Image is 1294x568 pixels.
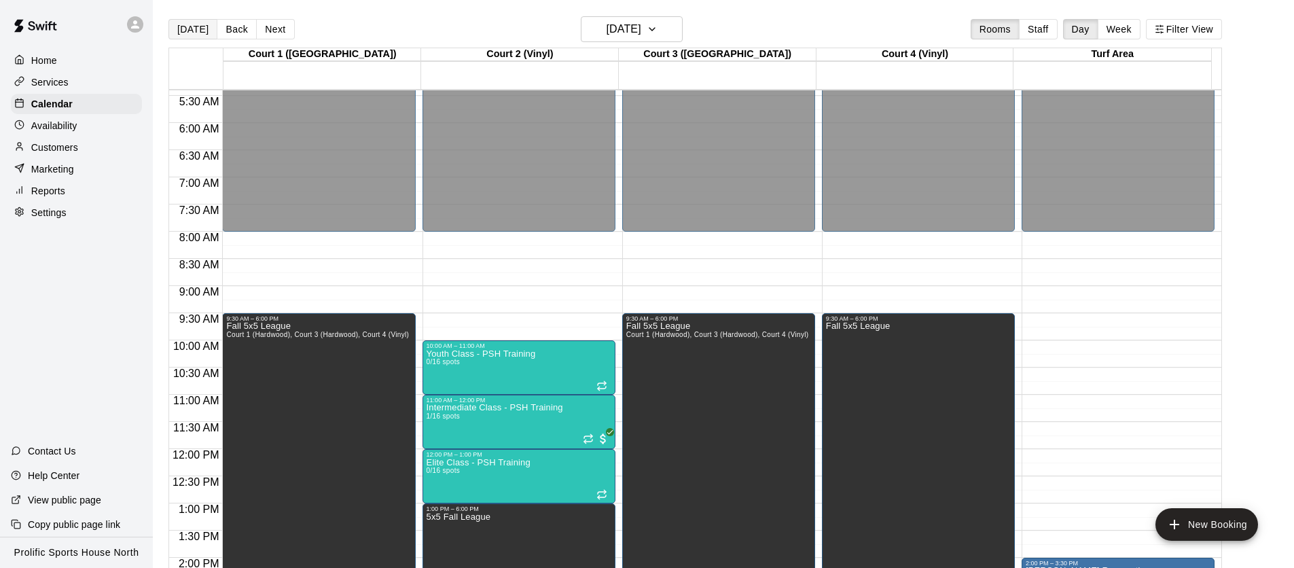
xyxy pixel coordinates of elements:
button: Rooms [971,19,1020,39]
div: 9:30 AM – 6:00 PM [626,315,811,322]
p: Home [31,54,57,67]
div: Court 1 ([GEOGRAPHIC_DATA]) [223,48,421,61]
p: Settings [31,206,67,219]
button: Filter View [1146,19,1222,39]
p: Availability [31,119,77,132]
span: All customers have paid [596,432,610,446]
div: 9:30 AM – 6:00 PM [226,315,411,322]
div: Court 3 ([GEOGRAPHIC_DATA]) [619,48,816,61]
div: Court 2 (Vinyl) [421,48,619,61]
span: Recurring event [583,433,594,444]
span: Court 1 (Hardwood), Court 3 (Hardwood), Court 4 (Vinyl) [626,331,809,338]
span: 8:00 AM [176,232,223,243]
span: 6:00 AM [176,123,223,135]
span: 1:30 PM [175,531,223,542]
a: Customers [11,137,142,158]
button: Next [256,19,294,39]
p: Prolific Sports House North [14,546,139,560]
button: Week [1098,19,1140,39]
span: 9:30 AM [176,313,223,325]
button: [DATE] [168,19,217,39]
p: Services [31,75,69,89]
a: Availability [11,116,142,136]
a: Settings [11,202,142,223]
p: Reports [31,184,65,198]
button: add [1155,508,1258,541]
span: 0/16 spots filled [427,467,460,474]
h6: [DATE] [607,20,641,39]
span: Recurring event [596,380,607,391]
div: 1:00 PM – 6:00 PM [427,505,611,512]
div: 12:00 PM – 1:00 PM [427,451,611,458]
span: 9:00 AM [176,286,223,298]
span: 1/16 spots filled [427,412,460,420]
p: Contact Us [28,444,76,458]
p: Customers [31,141,78,154]
span: 11:00 AM [170,395,223,406]
div: 12:00 PM – 1:00 PM: Elite Class - PSH Training [423,449,615,503]
a: Home [11,50,142,71]
div: 11:00 AM – 12:00 PM [427,397,611,404]
div: 11:00 AM – 12:00 PM: Intermediate Class - PSH Training [423,395,615,449]
span: 11:30 AM [170,422,223,433]
span: 0/16 spots filled [427,358,460,366]
button: [DATE] [581,16,683,42]
span: 5:30 AM [176,96,223,107]
div: Court 4 (Vinyl) [816,48,1014,61]
span: 10:00 AM [170,340,223,352]
div: 10:00 AM – 11:00 AM [427,342,611,349]
div: 10:00 AM – 11:00 AM: Youth Class - PSH Training [423,340,615,395]
p: Calendar [31,97,73,111]
span: 1:00 PM [175,503,223,515]
span: Recurring event [596,489,607,500]
span: 12:00 PM [169,449,222,461]
p: View public page [28,493,101,507]
button: Back [217,19,257,39]
p: Marketing [31,162,74,176]
div: Turf Area [1013,48,1211,61]
p: Copy public page link [28,518,120,531]
span: Court 1 (Hardwood), Court 3 (Hardwood), Court 4 (Vinyl) [226,331,409,338]
a: Calendar [11,94,142,114]
a: Reports [11,181,142,201]
a: Marketing [11,159,142,179]
button: Staff [1019,19,1058,39]
span: 10:30 AM [170,368,223,379]
div: 2:00 PM – 3:30 PM [1026,560,1210,567]
span: 6:30 AM [176,150,223,162]
p: Help Center [28,469,79,482]
span: 7:30 AM [176,205,223,216]
button: Day [1063,19,1098,39]
span: 7:00 AM [176,177,223,189]
a: Services [11,72,142,92]
div: 9:30 AM – 6:00 PM [826,315,1011,322]
span: 12:30 PM [169,476,222,488]
span: 8:30 AM [176,259,223,270]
